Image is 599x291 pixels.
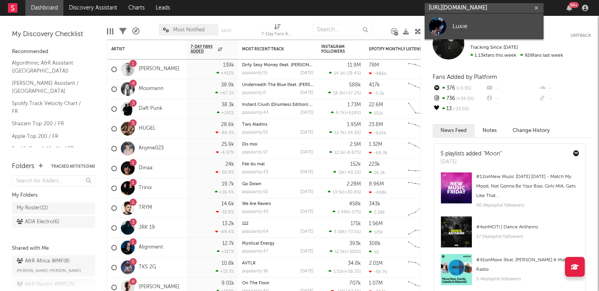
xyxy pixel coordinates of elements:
div: Mystical Energy [242,241,313,246]
div: ( ) [329,229,361,234]
div: 1.07M [369,281,383,286]
div: [DATE] [300,269,313,274]
div: 17.5k playlist followers [476,232,579,241]
div: Shared with Me [12,244,95,253]
div: popularity: 64 [242,230,269,234]
div: popularity: 52 [242,190,268,194]
a: Instant Crush (Drumless Edition) (feat. [PERSON_NAME]) [242,103,357,107]
div: [DATE] [300,71,313,75]
div: -- [538,83,591,94]
span: 928 fans last week [470,53,563,58]
div: 588k [349,82,361,88]
div: Filters [119,20,126,43]
div: 707k [349,281,361,286]
div: 23.8M [369,122,383,127]
div: 28.6k [221,122,234,127]
div: 13 [433,104,485,114]
div: 19.7k [222,182,234,187]
div: popularity: 15 [242,71,267,75]
div: 34.8k [348,261,361,266]
div: [DATE] [300,111,313,115]
div: 1.56M [369,221,383,226]
a: Apple Top 200 / FR [12,132,87,141]
span: +3.3 % [455,86,471,91]
span: 12.5k [335,250,345,254]
div: Luxie [452,21,540,31]
div: -32.8 % [216,209,234,214]
div: 14.6k [221,201,234,207]
div: Fée du mal [242,162,313,167]
input: Search for artists [425,3,544,13]
svg: Chart title [404,59,440,79]
div: 458k [349,201,361,207]
div: [DATE] [300,91,313,95]
div: ( ) [328,90,361,96]
button: News Feed [433,124,475,137]
div: -50.9 % [216,170,234,175]
div: -- [538,94,591,104]
a: Dis moi [242,142,258,147]
a: Alignment [139,244,163,251]
a: Mosimann [139,86,164,92]
span: 12.1k [334,151,344,155]
div: popularity: 40 [242,210,269,214]
div: 9.01k [221,281,234,286]
span: +58.2 % [345,270,360,274]
svg: Chart title [404,238,440,258]
span: +619 % [346,111,360,115]
span: -57 % [350,210,360,214]
a: Daft Punk [139,105,162,112]
div: ( ) [333,170,361,175]
input: Search... [313,24,372,36]
div: 1.32M [369,142,382,147]
svg: Chart title [404,159,440,178]
svg: Chart title [404,119,440,139]
div: 171k [351,221,361,226]
a: Fée du mal [242,162,265,167]
div: 5 playlists added [441,150,502,158]
div: 26.2k [369,170,385,175]
div: Go Down [242,182,313,186]
span: -24.3 % [346,131,360,135]
div: 223k [369,162,380,167]
div: 11.9M [347,63,361,68]
div: [DATE] [300,150,313,155]
span: +34.5 % [455,97,474,101]
span: 14.1k [334,71,344,76]
div: 2.28M [347,182,361,187]
div: 50 [369,249,379,255]
div: 78M [369,63,379,68]
div: +16.4 % [215,190,234,195]
div: ( ) [329,71,361,76]
div: 1.73M [347,102,361,107]
button: Untrack [570,32,591,40]
div: 343k [369,201,380,207]
div: -624k [369,130,386,136]
div: [DATE] [300,170,313,174]
a: AVTLR [242,261,256,266]
div: 24k [225,162,234,167]
span: -29.4 % [345,71,360,76]
div: +413 % [216,71,234,76]
a: [PERSON_NAME] [139,66,179,73]
button: Save [221,29,231,33]
a: My Roster(11) [12,202,95,214]
div: [DATE] [300,190,313,194]
input: Search for folders... [12,175,95,187]
div: 152k [350,162,361,167]
div: Artist [111,47,171,52]
div: 12.7k [222,241,234,246]
div: 25.9k [221,142,234,147]
a: Luxie [425,13,544,39]
a: Mystical Energy [242,241,275,246]
div: popularity: 53 [242,130,268,135]
span: -73.5 % [346,230,360,234]
div: +13.3 % [216,269,234,274]
a: Algorithmic A&R Assistant ([GEOGRAPHIC_DATA]) [12,59,87,75]
div: [DATE] [441,158,502,166]
span: +30.8 % [344,190,360,195]
div: ( ) [331,110,361,115]
a: 112 [242,222,248,226]
div: popularity: 0 [242,91,266,95]
span: Tracking Since: [DATE] [470,45,518,50]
